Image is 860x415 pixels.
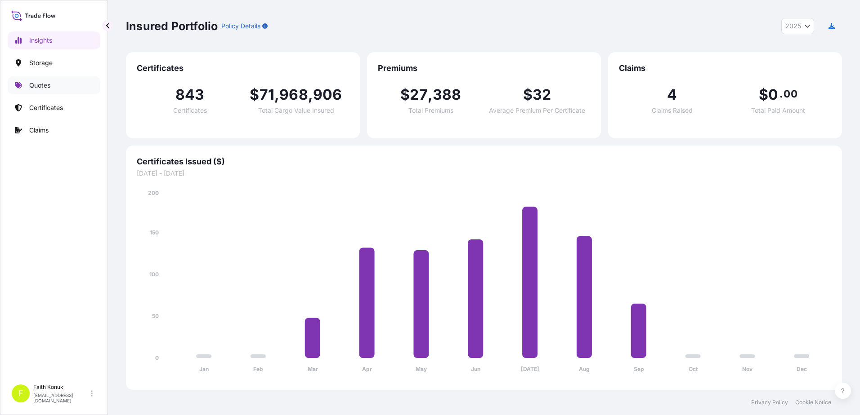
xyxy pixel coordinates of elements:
span: 27 [410,88,427,102]
tspan: Nov [742,366,753,372]
p: Storage [29,58,53,67]
a: Claims [8,121,100,139]
tspan: Feb [253,366,263,372]
a: Insights [8,31,100,49]
a: Privacy Policy [751,399,788,406]
span: $ [523,88,533,102]
tspan: Dec [797,366,807,372]
span: F [18,389,23,398]
span: $ [250,88,259,102]
a: Quotes [8,76,100,94]
span: Total Premiums [408,107,453,114]
span: , [274,88,279,102]
span: 2025 [785,22,801,31]
span: Total Cargo Value Insured [258,107,334,114]
button: Year Selector [781,18,814,34]
span: 32 [533,88,551,102]
span: Average Premium Per Certificate [489,107,585,114]
span: $ [759,88,768,102]
span: 0 [768,88,778,102]
span: Total Paid Amount [751,107,805,114]
tspan: Aug [579,366,590,372]
tspan: Oct [689,366,698,372]
span: . [779,90,783,97]
p: Quotes [29,81,50,90]
span: 00 [784,90,797,97]
span: , [308,88,313,102]
tspan: 150 [150,229,159,236]
span: Certificates [137,63,349,74]
p: Insured Portfolio [126,19,218,33]
tspan: 100 [149,271,159,278]
span: Claims [619,63,831,74]
tspan: Jun [471,366,480,372]
tspan: Apr [362,366,372,372]
tspan: Mar [308,366,318,372]
span: 968 [279,88,308,102]
tspan: 50 [152,313,159,319]
p: Claims [29,126,49,135]
tspan: Jan [199,366,209,372]
a: Storage [8,54,100,72]
span: 71 [260,88,274,102]
tspan: May [416,366,427,372]
p: [EMAIL_ADDRESS][DOMAIN_NAME] [33,393,89,403]
p: Insights [29,36,52,45]
span: Certificates [173,107,207,114]
span: 4 [667,88,677,102]
p: Certificates [29,103,63,112]
span: $ [400,88,410,102]
span: 388 [433,88,461,102]
p: Policy Details [221,22,260,31]
a: Certificates [8,99,100,117]
span: Claims Raised [652,107,693,114]
span: Premiums [378,63,590,74]
tspan: Sep [634,366,644,372]
span: 843 [175,88,205,102]
tspan: 200 [148,190,159,196]
a: Cookie Notice [795,399,831,406]
span: 906 [313,88,342,102]
p: Faith Konuk [33,384,89,391]
tspan: [DATE] [521,366,539,372]
tspan: 0 [155,354,159,361]
span: [DATE] - [DATE] [137,169,831,178]
span: , [428,88,433,102]
span: Certificates Issued ($) [137,156,831,167]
